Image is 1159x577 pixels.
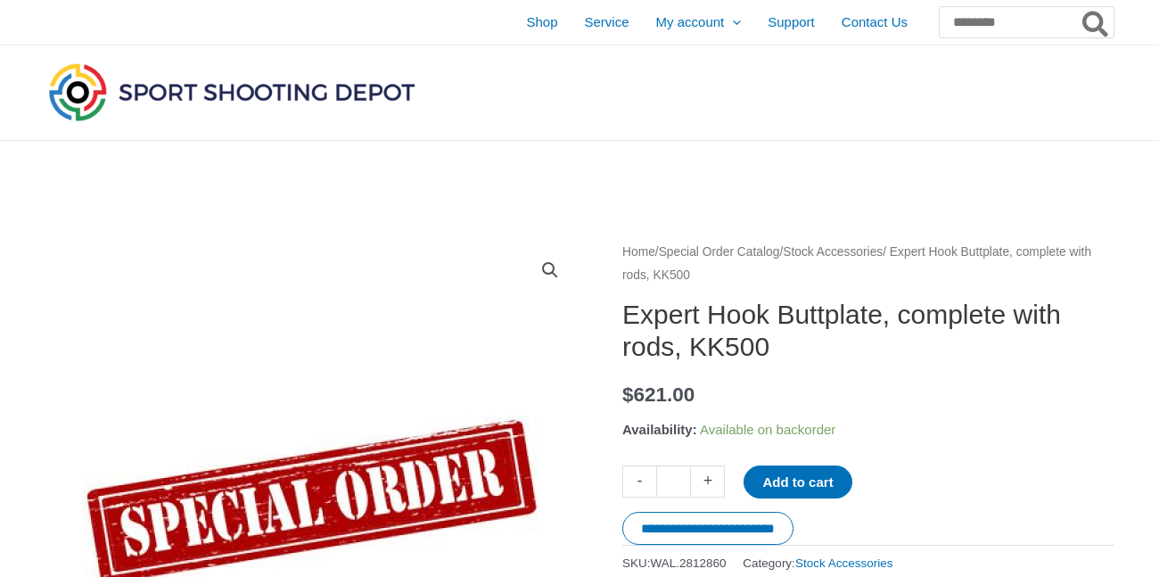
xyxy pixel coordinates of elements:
[659,245,780,259] a: Special Order Catalog
[743,552,892,574] span: Category:
[622,552,727,574] span: SKU:
[691,466,725,497] a: +
[622,245,655,259] a: Home
[534,254,566,286] a: View full-screen image gallery
[1079,7,1114,37] button: Search
[795,556,893,570] a: Stock Accessories
[783,245,883,259] a: Stock Accessories
[656,466,691,497] input: Product quantity
[45,59,419,125] img: Sport Shooting Depot
[651,556,727,570] span: WAL.2812860
[744,466,851,499] button: Add to cart
[622,241,1114,286] nav: Breadcrumb
[622,383,634,406] span: $
[622,383,695,406] bdi: 621.00
[700,422,835,437] span: Available on backorder
[622,299,1114,363] h1: Expert Hook Buttplate, complete with rods, KK500
[622,466,656,497] a: -
[622,422,697,437] span: Availability:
